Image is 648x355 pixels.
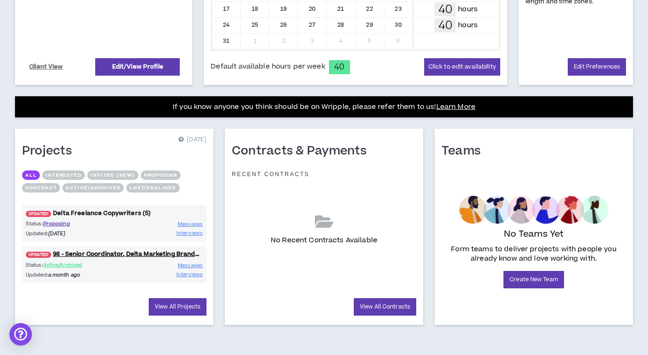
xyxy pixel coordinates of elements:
[26,271,114,279] p: Updated:
[232,144,374,159] h1: Contracts & Payments
[354,298,416,316] a: View All Contracts
[211,62,325,72] span: Default available hours per week
[22,183,60,193] button: Contract
[176,230,203,237] span: Interviews
[26,230,114,238] p: Updated:
[445,245,622,263] p: Form teams to deliver projects with people you already know and love working with.
[62,183,124,193] button: Active/Archived
[26,211,51,217] span: UPDATED!
[48,271,80,278] i: a month ago
[178,220,203,229] a: Messages
[503,271,564,288] a: Create New Team
[26,220,114,228] p: Status:
[43,262,83,269] span: Active/Archived
[22,144,79,159] h1: Projects
[22,209,206,218] a: UPDATED!Delta Freelance Copywriters (5)
[26,252,51,258] span: UPDATED!
[458,20,478,31] p: hours
[504,228,564,241] p: No Teams Yet
[95,58,180,76] a: Edit/View Profile
[178,135,206,145] p: [DATE]
[436,102,475,112] a: Learn More
[178,261,203,270] a: Messages
[42,170,85,180] button: Interested
[126,183,179,193] button: Lost/Declined
[459,196,609,224] img: empty
[22,170,40,180] button: All
[424,58,500,76] button: Click to edit availability
[87,170,138,180] button: Invited (new)
[28,59,65,75] a: Client View
[271,235,377,246] p: No Recent Contracts Available
[568,58,626,76] a: Edit Preferences
[458,4,478,15] p: hours
[149,298,206,316] a: View All Projects
[43,220,70,227] span: Proposing
[232,170,310,178] p: Recent Contracts
[26,261,114,269] p: Status:
[48,230,66,237] i: [DATE]
[442,144,488,159] h1: Teams
[141,170,181,180] button: Proposing
[176,270,203,279] a: Interviews
[176,229,203,238] a: Interviews
[176,271,203,278] span: Interviews
[178,262,203,269] span: Messages
[22,250,206,259] a: UPDATED!98 - Senior Coordinator, Delta Marketing Branded Content
[173,101,475,113] p: If you know anyone you think should be on Wripple, please refer them to us!
[9,323,32,346] div: Open Intercom Messenger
